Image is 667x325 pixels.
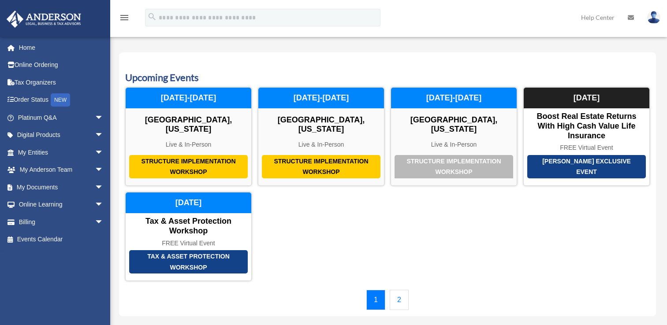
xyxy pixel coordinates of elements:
[524,88,649,109] div: [DATE]
[6,213,117,231] a: Billingarrow_drop_down
[95,109,112,127] span: arrow_drop_down
[6,161,117,179] a: My Anderson Teamarrow_drop_down
[6,39,117,56] a: Home
[126,115,251,134] div: [GEOGRAPHIC_DATA], [US_STATE]
[366,290,385,310] a: 1
[391,88,517,109] div: [DATE]-[DATE]
[391,87,517,186] a: Structure Implementation Workshop [GEOGRAPHIC_DATA], [US_STATE] Live & In-Person [DATE]-[DATE]
[119,15,130,23] a: menu
[95,126,112,144] span: arrow_drop_down
[129,250,248,273] div: Tax & Asset Protection Workshop
[126,192,251,214] div: [DATE]
[6,126,117,144] a: Digital Productsarrow_drop_down
[51,93,70,107] div: NEW
[126,240,251,247] div: FREE Virtual Event
[395,155,513,178] div: Structure Implementation Workshop
[647,11,660,24] img: User Pic
[125,192,252,281] a: Tax & Asset Protection Workshop Tax & Asset Protection Workshop FREE Virtual Event [DATE]
[6,74,117,91] a: Tax Organizers
[95,213,112,231] span: arrow_drop_down
[95,161,112,179] span: arrow_drop_down
[390,290,409,310] a: 2
[119,12,130,23] i: menu
[126,141,251,148] div: Live & In-Person
[258,141,384,148] div: Live & In-Person
[524,112,649,140] div: Boost Real Estate Returns with High Cash Value Life Insurance
[258,115,384,134] div: [GEOGRAPHIC_DATA], [US_STATE]
[523,87,650,186] a: [PERSON_NAME] Exclusive Event Boost Real Estate Returns with High Cash Value Life Insurance FREE ...
[6,144,117,161] a: My Entitiesarrow_drop_down
[6,196,117,214] a: Online Learningarrow_drop_down
[6,231,112,248] a: Events Calendar
[129,155,248,178] div: Structure Implementation Workshop
[125,87,252,186] a: Structure Implementation Workshop [GEOGRAPHIC_DATA], [US_STATE] Live & In-Person [DATE]-[DATE]
[95,178,112,196] span: arrow_drop_down
[147,12,157,22] i: search
[258,88,384,109] div: [DATE]-[DATE]
[6,109,117,126] a: Platinum Q&Aarrow_drop_down
[4,11,84,28] img: Anderson Advisors Platinum Portal
[258,87,384,186] a: Structure Implementation Workshop [GEOGRAPHIC_DATA], [US_STATE] Live & In-Person [DATE]-[DATE]
[391,115,517,134] div: [GEOGRAPHIC_DATA], [US_STATE]
[524,144,649,151] div: FREE Virtual Event
[126,88,251,109] div: [DATE]-[DATE]
[6,91,117,109] a: Order StatusNEW
[262,155,380,178] div: Structure Implementation Workshop
[126,217,251,236] div: Tax & Asset Protection Workshop
[391,141,517,148] div: Live & In-Person
[527,155,646,178] div: [PERSON_NAME] Exclusive Event
[6,178,117,196] a: My Documentsarrow_drop_down
[95,144,112,162] span: arrow_drop_down
[6,56,117,74] a: Online Ordering
[95,196,112,214] span: arrow_drop_down
[125,71,650,85] h3: Upcoming Events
